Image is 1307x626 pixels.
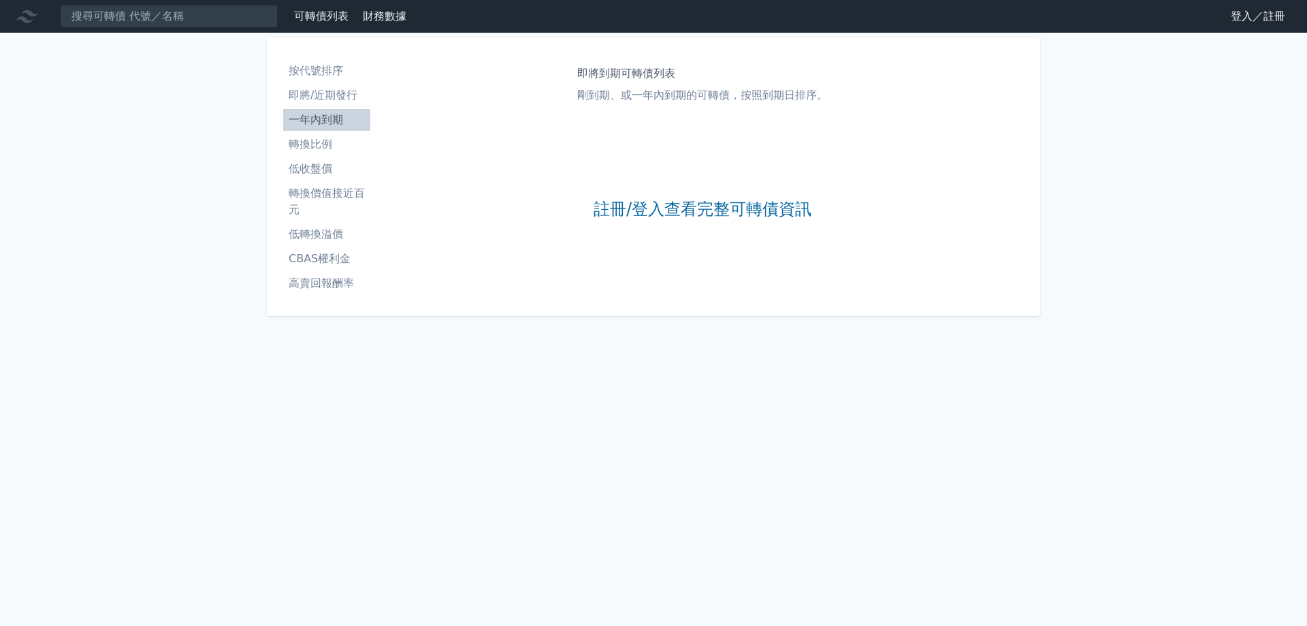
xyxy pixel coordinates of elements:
p: 剛到期、或一年內到期的可轉債，按照到期日排序。 [577,87,828,104]
li: CBAS權利金 [283,251,370,267]
a: 可轉債列表 [294,10,349,22]
li: 低收盤價 [283,161,370,177]
li: 即將/近期發行 [283,87,370,104]
a: 財務數據 [363,10,406,22]
li: 低轉換溢價 [283,226,370,242]
li: 轉換價值接近百元 [283,185,370,218]
a: 低收盤價 [283,158,370,180]
h1: 即將到期可轉債列表 [577,65,828,82]
a: 按代號排序 [283,60,370,82]
li: 一年內到期 [283,112,370,128]
a: 即將/近期發行 [283,84,370,106]
a: 高賣回報酬率 [283,272,370,294]
a: 低轉換溢價 [283,223,370,245]
a: CBAS權利金 [283,248,370,270]
a: 轉換價值接近百元 [283,183,370,221]
li: 轉換比例 [283,136,370,153]
li: 按代號排序 [283,63,370,79]
li: 高賣回報酬率 [283,275,370,292]
a: 登入／註冊 [1220,5,1296,27]
a: 轉換比例 [283,134,370,155]
a: 一年內到期 [283,109,370,131]
input: 搜尋可轉債 代號／名稱 [60,5,278,28]
a: 註冊/登入查看完整可轉債資訊 [594,199,811,221]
